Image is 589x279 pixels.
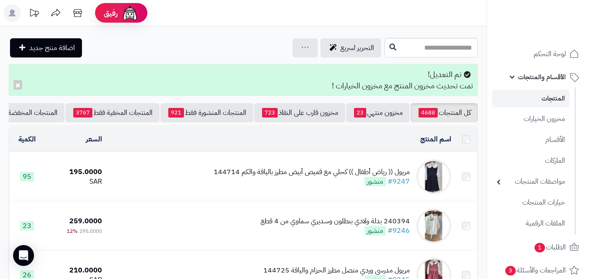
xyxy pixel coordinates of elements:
a: اضافة منتج جديد [10,38,82,57]
span: التحرير لسريع [340,43,374,53]
a: المنتجات [492,90,569,108]
div: Open Intercom Messenger [13,245,34,266]
div: 240394 بدلة ولادي بنطلون وسديري سماوي من 4 قطع [261,216,410,226]
div: مريول مدرسي وردي متصل مطرز الحزام والياقة 144725 [263,266,410,276]
a: الطلبات1 [492,237,584,258]
img: 240394 بدلة ولادي بنطلون وسديري سماوي من 4 قطع [416,208,451,243]
span: 259.0000 [69,216,102,226]
div: 195.0000 [49,167,102,177]
a: مخزون الخيارات [492,110,569,128]
span: منشور [364,226,386,235]
a: مخزون قارب على النفاذ723 [254,103,345,122]
div: تم التعديل! تمت تحديث مخزون المنتج مع مخزون الخيارات ! [9,64,478,96]
span: 921 [168,108,184,118]
a: المنتجات المخفية فقط3767 [65,103,160,122]
div: 210.0000 [49,266,102,276]
a: #9246 [388,225,410,236]
a: الملفات الرقمية [492,214,569,233]
img: مريول (( رياض أطفال )) كحلي مع قميص أبيض مطرز بالياقة والكم 144714 [416,159,451,194]
span: الطلبات [534,241,566,253]
a: تحديثات المنصة [23,4,45,24]
span: 3767 [73,108,92,118]
span: 12% [67,227,78,235]
a: #9247 [388,176,410,187]
a: التحرير لسريع [320,38,381,57]
a: خيارات المنتجات [492,193,569,212]
a: مخزون منتهي23 [346,103,410,122]
a: الكمية [18,134,36,145]
img: logo-2.png [530,24,581,43]
span: المراجعات والأسئلة [504,264,566,276]
button: × [14,80,22,90]
div: مريول (( رياض أطفال )) كحلي مع قميص أبيض مطرز بالياقة والكم 144714 [214,167,410,177]
span: الأقسام والمنتجات [518,71,566,83]
span: 3 [505,266,516,276]
a: الماركات [492,151,569,170]
a: السعر [86,134,102,145]
div: SAR [49,177,102,187]
span: لوحة التحكم [534,48,566,60]
img: ai-face.png [121,4,139,22]
span: منشور [364,177,386,186]
a: كل المنتجات4688 [411,103,478,122]
a: مواصفات المنتجات [492,172,569,191]
a: الأقسام [492,131,569,149]
span: اضافة منتج جديد [29,43,75,53]
span: 23 [354,108,366,118]
span: 23 [20,221,34,231]
a: اسم المنتج [420,134,451,145]
span: 95 [20,172,34,182]
span: 1 [535,243,545,252]
span: 723 [262,108,278,118]
span: رفيق [104,8,118,18]
a: المنتجات المنشورة فقط921 [160,103,253,122]
a: لوحة التحكم [492,44,584,64]
span: 295.0000 [79,227,102,235]
span: 4688 [419,108,438,118]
